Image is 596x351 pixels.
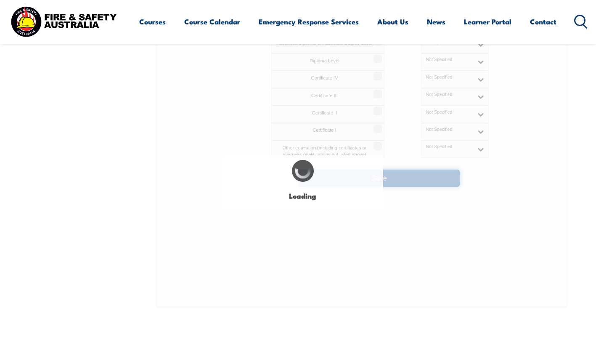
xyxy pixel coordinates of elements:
a: News [427,11,445,33]
a: Courses [139,11,166,33]
a: Emergency Response Services [259,11,359,33]
h1: Loading [227,186,379,205]
a: Course Calendar [184,11,240,33]
a: Learner Portal [464,11,511,33]
a: Contact [530,11,556,33]
a: About Us [377,11,408,33]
